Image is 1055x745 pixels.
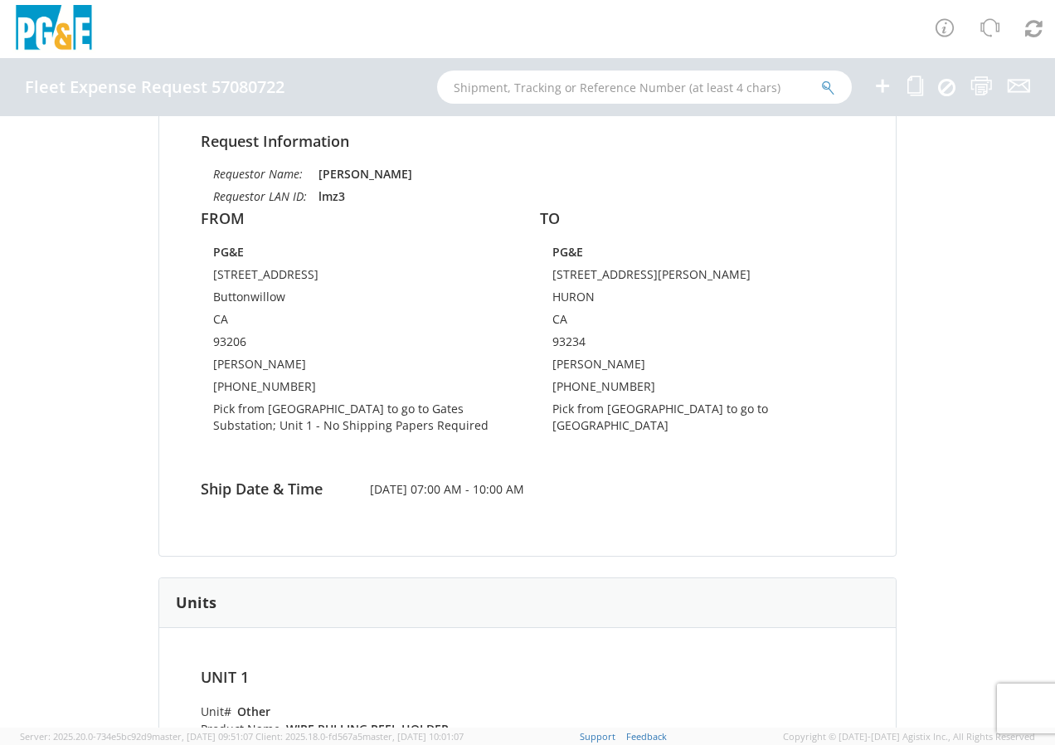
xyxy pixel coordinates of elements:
span: master, [DATE] 09:51:07 [152,730,253,743]
td: 93234 [552,334,842,356]
h4: FROM [201,211,515,227]
span: Server: 2025.20.0-734e5bc92d9 [20,730,253,743]
i: Requestor Name: [213,166,303,182]
strong: Other [237,704,270,719]
td: CA [213,311,503,334]
strong: [PERSON_NAME] [318,166,412,182]
td: [PHONE_NUMBER] [552,378,842,401]
strong: lmz3 [318,188,345,204]
td: [PERSON_NAME] [552,356,842,378]
span: Client: 2025.18.0-fd567a5 [255,730,464,743]
img: pge-logo-06675f144f4cfa6a6814.png [12,5,95,54]
td: 93206 [213,334,503,356]
td: HURON [552,289,842,311]
td: [STREET_ADDRESS] [213,266,503,289]
td: [PERSON_NAME] [213,356,503,378]
i: Requestor LAN ID: [213,188,307,204]
span: master, [DATE] 10:01:07 [362,730,464,743]
input: Shipment, Tracking or Reference Number (at least 4 chars) [437,71,852,104]
span: Copyright © [DATE]-[DATE] Agistix Inc., All Rights Reserved [783,730,1035,743]
td: CA [552,311,842,334]
td: Pick from [GEOGRAPHIC_DATA] to go to Gates Substation; Unit 1 - No Shipping Papers Required [213,401,503,440]
h4: Ship Date & Time [188,481,358,498]
h4: Unit 1 [201,670,519,686]
a: Support [580,730,615,743]
strong: PG&E [552,244,583,260]
td: Buttonwillow [213,289,503,311]
h4: Request Information [201,134,854,150]
td: Pick from [GEOGRAPHIC_DATA] to go to [GEOGRAPHIC_DATA] [552,401,842,440]
strong: WIRE PULLING REEL HOLDER [286,721,449,737]
li: Unit# [201,703,519,720]
td: [STREET_ADDRESS][PERSON_NAME] [552,266,842,289]
h4: Fleet Expense Request 57080722 [25,78,284,96]
strong: PG&E [213,244,244,260]
a: Feedback [626,730,667,743]
span: [DATE] 07:00 AM - 10:00 AM [357,481,697,498]
h3: Units [176,595,216,611]
td: [PHONE_NUMBER] [213,378,503,401]
li: Product Name [201,720,519,738]
h4: TO [540,211,854,227]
